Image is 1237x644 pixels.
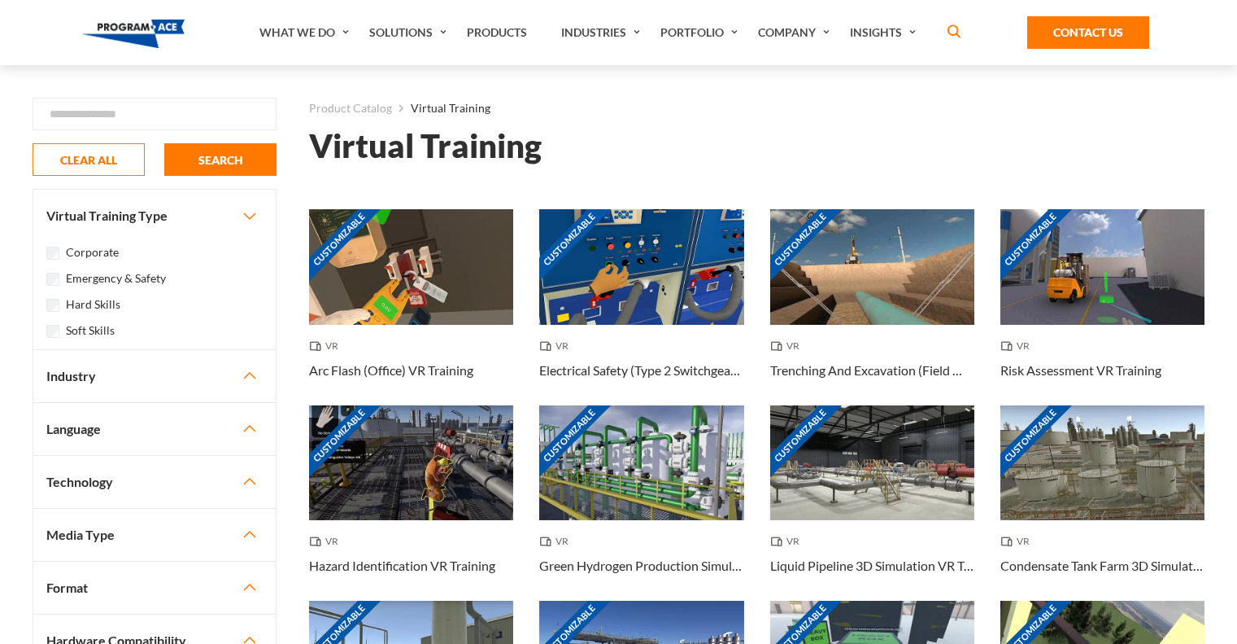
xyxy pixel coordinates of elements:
button: Technology [33,456,276,508]
button: Format [33,562,276,614]
a: Customizable Thumbnail - Green Hydrogen Production Simulation VR Training VR Green Hydrogen Produ... [539,405,743,601]
a: Customizable Thumbnail - Risk Assessment VR Training VR Risk Assessment VR Training [1000,209,1204,405]
label: Emergency & Safety [66,269,166,287]
input: Corporate [46,247,59,260]
img: Program-Ace [82,20,185,48]
a: Customizable Thumbnail - Condensate Tank Farm 3D Simulation VR Training VR Condensate Tank Farm 3... [1000,405,1204,601]
a: Customizable Thumbnail - Trenching And Excavation (Field Work) VR Training VR Trenching And Excav... [770,209,974,405]
a: Customizable Thumbnail - Hazard Identification VR Training VR Hazard Identification VR Training [309,405,513,601]
h3: Trenching And Excavation (Field Work) VR Training [770,361,974,380]
button: Media Type [33,509,276,561]
nav: breadcrumb [309,98,1204,119]
span: VR [539,533,575,550]
input: Emergency & Safety [46,273,59,286]
h3: Risk Assessment VR Training [1000,361,1161,380]
h3: Electrical Safety (Type 2 Switchgear) VR Training [539,361,743,380]
button: CLEAR ALL [33,143,145,176]
h3: Hazard Identification VR Training [309,556,495,576]
a: Customizable Thumbnail - Electrical Safety (Type 2 Switchgear) VR Training VR Electrical Safety (... [539,209,743,405]
button: Industry [33,350,276,402]
span: VR [539,338,575,354]
span: VR [770,338,806,354]
a: Product Catalog [309,98,392,119]
h3: Condensate Tank Farm 3D Simulation VR Training [1000,556,1204,576]
button: Virtual Training Type [33,190,276,242]
span: VR [770,533,806,550]
a: Contact Us [1027,16,1149,49]
span: VR [1000,533,1036,550]
input: Soft Skills [46,325,59,338]
input: Hard Skills [46,299,59,312]
a: Customizable Thumbnail - Liquid Pipeline 3D Simulation VR Training VR Liquid Pipeline 3D Simulati... [770,405,974,601]
label: Soft Skills [66,322,115,340]
span: VR [1000,338,1036,354]
h3: Green Hydrogen Production Simulation VR Training [539,556,743,576]
button: Language [33,403,276,455]
span: VR [309,533,345,550]
h3: Arc Flash (Office) VR Training [309,361,473,380]
span: VR [309,338,345,354]
li: Virtual Training [392,98,490,119]
a: Customizable Thumbnail - Arc Flash (Office) VR Training VR Arc Flash (Office) VR Training [309,209,513,405]
label: Corporate [66,243,119,261]
h3: Liquid Pipeline 3D Simulation VR Training [770,556,974,576]
label: Hard Skills [66,296,120,313]
h1: Virtual Training [309,132,542,160]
